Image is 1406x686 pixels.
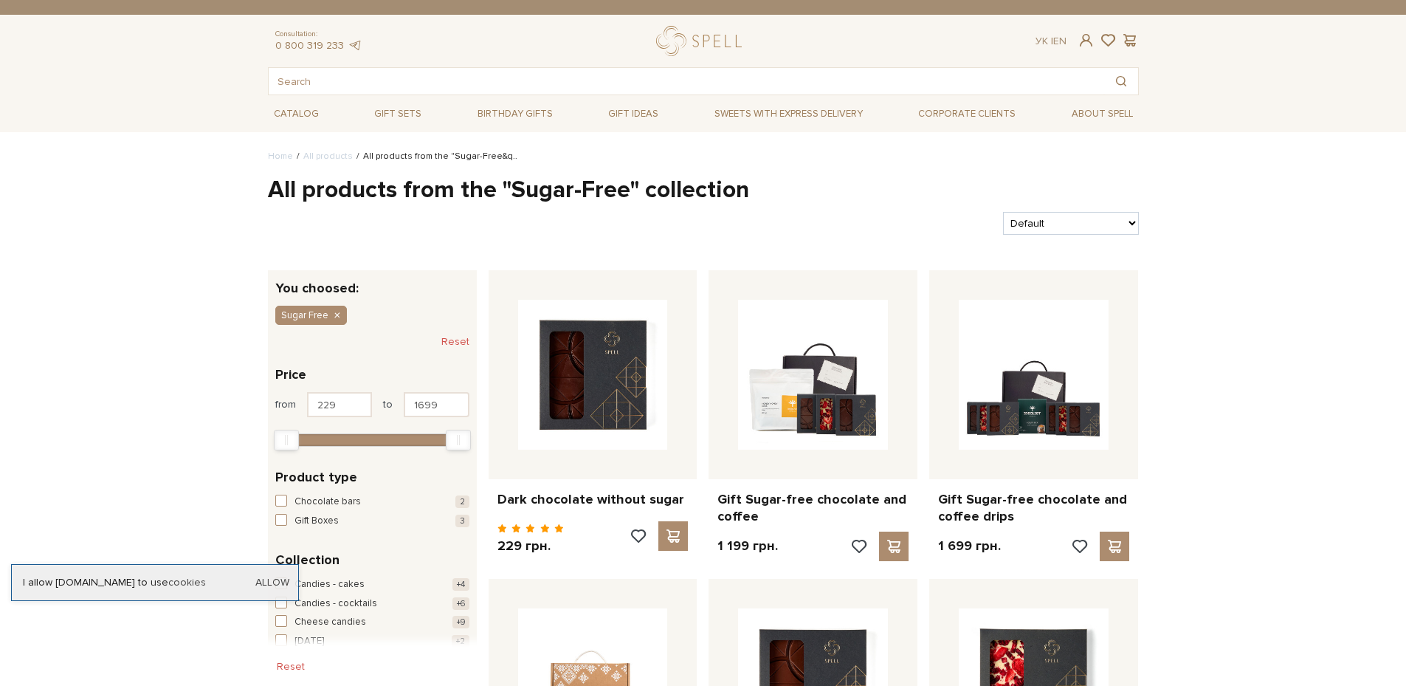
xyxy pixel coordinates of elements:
span: from [275,398,296,411]
div: Max [446,430,471,450]
div: Min [274,430,299,450]
span: +9 [452,616,469,628]
span: Product type [275,467,357,487]
span: 3 [455,515,469,527]
a: Sweets with express delivery [709,101,869,126]
button: Candies - cocktails +6 [275,597,469,611]
span: Candies - cocktails [294,597,377,611]
a: logo [656,26,748,56]
p: 1 199 грн. [717,538,778,555]
p: 229 грн. [497,538,565,555]
span: About Spell [1066,103,1139,126]
span: Cheese candies [294,615,366,630]
button: Sugar Free [275,306,347,325]
span: Catalog [268,103,325,126]
button: [DATE] +2 [275,634,469,649]
li: All products from the "Sugar-Free&q.. [353,150,517,163]
div: You choosed: [268,270,477,295]
span: +6 [452,597,469,610]
span: Birthday gifts [472,103,559,126]
span: Consultation: [275,30,362,39]
input: Search [269,68,1104,95]
span: 2 [455,495,469,508]
button: Search [1104,68,1138,95]
button: Reset [441,330,469,354]
input: Price [404,392,469,417]
span: | [1051,35,1053,47]
span: Collection [275,550,340,570]
span: Gift ideas [602,103,664,126]
h1: All products from the "Sugar-Free" collection [268,175,1139,206]
a: telegram [348,39,362,52]
button: Reset [268,655,314,679]
span: Price [275,365,306,385]
a: cookies [168,576,206,589]
a: Dark chocolate without sugar [497,491,689,508]
a: Ук [1035,35,1048,47]
span: Gift sets [368,103,427,126]
a: Allow [255,576,289,589]
span: [DATE] [294,634,324,649]
span: Gift Boxes [294,514,339,529]
div: En [1035,35,1066,48]
a: All products [303,151,353,162]
p: 1 699 грн. [938,538,1001,555]
div: I allow [DOMAIN_NAME] to use [12,576,298,589]
a: Gift Sugar-free chocolate and coffee drips [938,491,1129,526]
span: Candies - cakes [294,577,365,592]
button: Gift Boxes 3 [275,514,469,529]
a: 0 800 319 233 [275,39,344,52]
input: Price [307,392,373,417]
button: Candies - cakes +4 [275,577,469,592]
span: +2 [452,635,469,648]
span: Chocolate bars [294,495,361,510]
a: Corporate clients [912,101,1021,126]
span: +4 [452,578,469,591]
button: Cheese candies +9 [275,615,469,630]
span: to [383,398,393,411]
a: Gift Sugar-free chocolate and coffee [717,491,909,526]
a: Home [268,151,293,162]
button: Chocolate bars 2 [275,495,469,510]
span: Sugar Free [281,309,328,322]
